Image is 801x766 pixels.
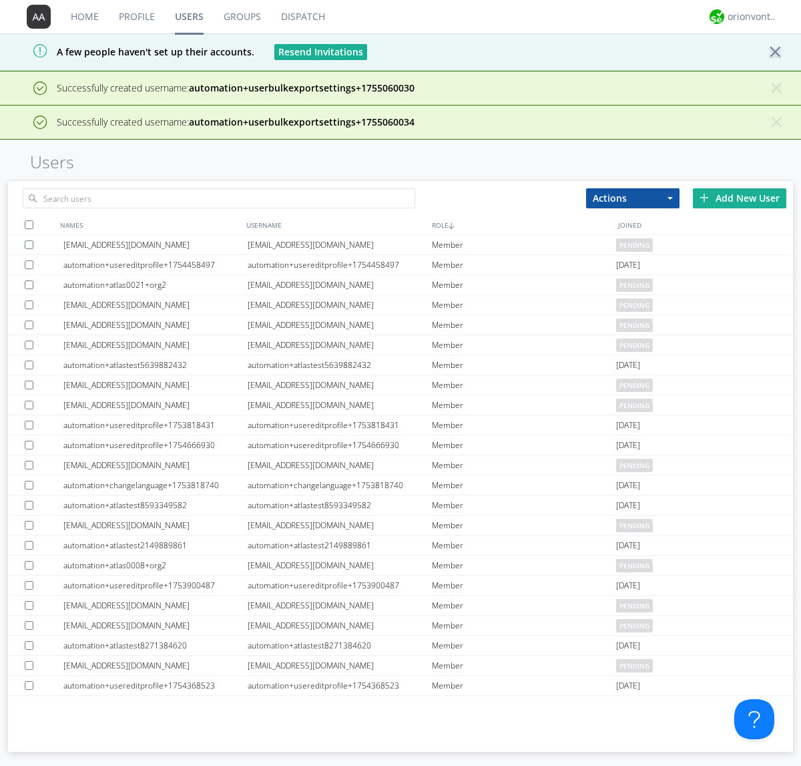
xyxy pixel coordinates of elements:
[63,536,248,555] div: automation+atlastest2149889861
[616,619,653,632] span: pending
[432,636,616,655] div: Member
[189,81,415,94] strong: automation+userbulkexportsettings+1755060030
[248,475,432,495] div: automation+changelanguage+1753818740
[616,299,653,312] span: pending
[616,536,640,556] span: [DATE]
[248,696,432,715] div: automation+atlastest9708581798
[734,699,774,739] iframe: Toggle Customer Support
[248,435,432,455] div: automation+usereditprofile+1754666930
[432,616,616,635] div: Member
[189,116,415,128] strong: automation+userbulkexportsettings+1755060034
[8,556,793,576] a: automation+atlas0008+org2[EMAIL_ADDRESS][DOMAIN_NAME]Memberpending
[63,335,248,355] div: [EMAIL_ADDRESS][DOMAIN_NAME]
[432,455,616,475] div: Member
[432,576,616,595] div: Member
[8,696,793,716] a: automation+atlastest9708581798automation+atlastest9708581798Member[DATE]
[432,395,616,415] div: Member
[248,395,432,415] div: [EMAIL_ADDRESS][DOMAIN_NAME]
[8,475,793,496] a: automation+changelanguage+1753818740automation+changelanguage+1753818740Member[DATE]
[63,516,248,535] div: [EMAIL_ADDRESS][DOMAIN_NAME]
[57,81,415,94] span: Successfully created username:
[616,255,640,275] span: [DATE]
[248,656,432,675] div: [EMAIL_ADDRESS][DOMAIN_NAME]
[248,576,432,595] div: automation+usereditprofile+1753900487
[432,556,616,575] div: Member
[616,475,640,496] span: [DATE]
[728,10,778,23] div: orionvontas+atlas+automation+org2
[616,278,653,292] span: pending
[432,415,616,435] div: Member
[63,556,248,575] div: automation+atlas0008+org2
[616,238,653,252] span: pending
[8,315,793,335] a: [EMAIL_ADDRESS][DOMAIN_NAME][EMAIL_ADDRESS][DOMAIN_NAME]Memberpending
[616,559,653,572] span: pending
[63,235,248,254] div: [EMAIL_ADDRESS][DOMAIN_NAME]
[248,556,432,575] div: [EMAIL_ADDRESS][DOMAIN_NAME]
[8,415,793,435] a: automation+usereditprofile+1753818431automation+usereditprofile+1753818431Member[DATE]
[8,496,793,516] a: automation+atlastest8593349582automation+atlastest8593349582Member[DATE]
[63,375,248,395] div: [EMAIL_ADDRESS][DOMAIN_NAME]
[57,116,415,128] span: Successfully created username:
[248,315,432,335] div: [EMAIL_ADDRESS][DOMAIN_NAME]
[8,235,793,255] a: [EMAIL_ADDRESS][DOMAIN_NAME][EMAIL_ADDRESS][DOMAIN_NAME]Memberpending
[710,9,724,24] img: 29d36aed6fa347d5a1537e7736e6aa13
[248,335,432,355] div: [EMAIL_ADDRESS][DOMAIN_NAME]
[248,596,432,615] div: [EMAIL_ADDRESS][DOMAIN_NAME]
[8,255,793,275] a: automation+usereditprofile+1754458497automation+usereditprofile+1754458497Member[DATE]
[8,335,793,355] a: [EMAIL_ADDRESS][DOMAIN_NAME][EMAIL_ADDRESS][DOMAIN_NAME]Memberpending
[8,516,793,536] a: [EMAIL_ADDRESS][DOMAIN_NAME][EMAIL_ADDRESS][DOMAIN_NAME]Memberpending
[8,656,793,676] a: [EMAIL_ADDRESS][DOMAIN_NAME][EMAIL_ADDRESS][DOMAIN_NAME]Memberpending
[8,395,793,415] a: [EMAIL_ADDRESS][DOMAIN_NAME][EMAIL_ADDRESS][DOMAIN_NAME]Memberpending
[63,676,248,695] div: automation+usereditprofile+1754368523
[616,519,653,532] span: pending
[616,576,640,596] span: [DATE]
[586,188,680,208] button: Actions
[616,676,640,696] span: [DATE]
[432,275,616,295] div: Member
[248,235,432,254] div: [EMAIL_ADDRESS][DOMAIN_NAME]
[616,496,640,516] span: [DATE]
[8,576,793,596] a: automation+usereditprofile+1753900487automation+usereditprofile+1753900487Member[DATE]
[8,435,793,455] a: automation+usereditprofile+1754666930automation+usereditprofile+1754666930Member[DATE]
[615,215,801,234] div: JOINED
[63,295,248,315] div: [EMAIL_ADDRESS][DOMAIN_NAME]
[63,275,248,295] div: automation+atlas0021+org2
[432,335,616,355] div: Member
[63,496,248,515] div: automation+atlastest8593349582
[432,295,616,315] div: Member
[248,516,432,535] div: [EMAIL_ADDRESS][DOMAIN_NAME]
[432,375,616,395] div: Member
[63,656,248,675] div: [EMAIL_ADDRESS][DOMAIN_NAME]
[63,636,248,655] div: automation+atlastest8271384620
[8,596,793,616] a: [EMAIL_ADDRESS][DOMAIN_NAME][EMAIL_ADDRESS][DOMAIN_NAME]Memberpending
[616,636,640,656] span: [DATE]
[248,616,432,635] div: [EMAIL_ADDRESS][DOMAIN_NAME]
[432,475,616,495] div: Member
[248,255,432,274] div: automation+usereditprofile+1754458497
[616,415,640,435] span: [DATE]
[8,275,793,295] a: automation+atlas0021+org2[EMAIL_ADDRESS][DOMAIN_NAME]Memberpending
[8,536,793,556] a: automation+atlastest2149889861automation+atlastest2149889861Member[DATE]
[616,355,640,375] span: [DATE]
[432,596,616,615] div: Member
[432,235,616,254] div: Member
[63,576,248,595] div: automation+usereditprofile+1753900487
[616,696,640,716] span: [DATE]
[248,375,432,395] div: [EMAIL_ADDRESS][DOMAIN_NAME]
[616,319,653,332] span: pending
[429,215,615,234] div: ROLE
[10,45,254,58] span: A few people haven't set up their accounts.
[248,455,432,475] div: [EMAIL_ADDRESS][DOMAIN_NAME]
[432,255,616,274] div: Member
[63,255,248,274] div: automation+usereditprofile+1754458497
[616,459,653,472] span: pending
[616,399,653,412] span: pending
[616,379,653,392] span: pending
[432,355,616,375] div: Member
[248,415,432,435] div: automation+usereditprofile+1753818431
[248,275,432,295] div: [EMAIL_ADDRESS][DOMAIN_NAME]
[63,696,248,715] div: automation+atlastest9708581798
[63,355,248,375] div: automation+atlastest5639882432
[248,355,432,375] div: automation+atlastest5639882432
[27,5,51,29] img: 373638.png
